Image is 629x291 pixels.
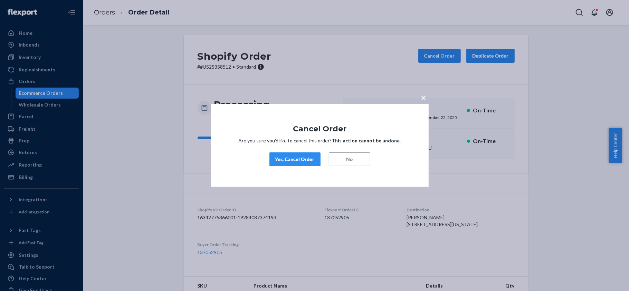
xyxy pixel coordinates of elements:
[269,152,321,166] button: Yes, Cancel Order
[232,137,408,144] p: Are you sure you’d like to cancel this order?
[275,156,315,163] div: Yes, Cancel Order
[421,92,427,103] span: ×
[332,138,401,143] strong: This action cannot be undone.
[232,125,408,133] h1: Cancel Order
[329,152,370,166] button: No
